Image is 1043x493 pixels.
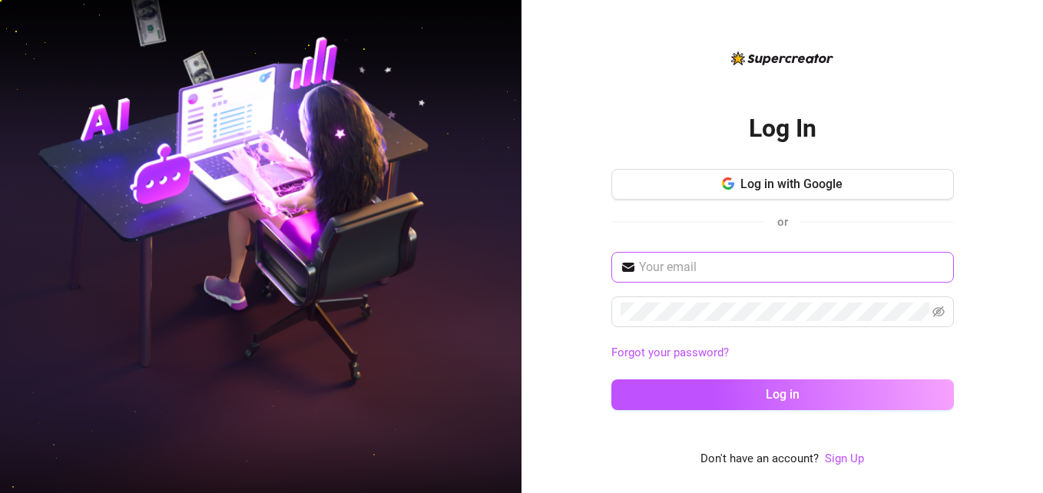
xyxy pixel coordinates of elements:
span: Log in [766,387,800,402]
span: Don't have an account? [700,450,819,468]
a: Sign Up [825,450,864,468]
span: or [777,215,788,229]
span: Log in with Google [740,177,843,191]
h2: Log In [749,113,816,144]
a: Sign Up [825,452,864,465]
input: Your email [639,258,945,276]
a: Forgot your password? [611,344,954,362]
button: Log in with Google [611,169,954,200]
button: Log in [611,379,954,410]
img: logo-BBDzfeDw.svg [731,51,833,65]
span: eye-invisible [932,306,945,318]
a: Forgot your password? [611,346,729,359]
